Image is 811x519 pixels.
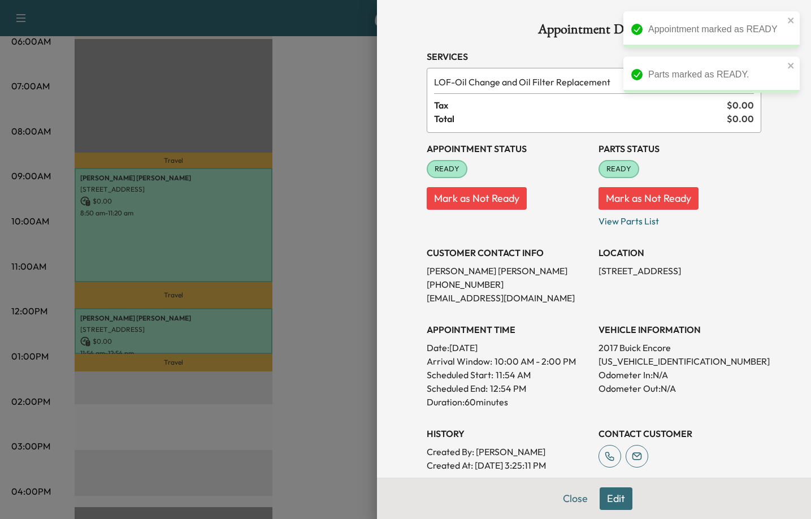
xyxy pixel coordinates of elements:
[427,187,527,210] button: Mark as Not Ready
[427,382,488,395] p: Scheduled End:
[556,487,595,510] button: Close
[428,163,466,175] span: READY
[599,323,761,336] h3: VEHICLE INFORMATION
[495,354,576,368] span: 10:00 AM - 2:00 PM
[600,163,638,175] span: READY
[427,368,493,382] p: Scheduled Start:
[434,75,722,89] span: Oil Change and Oil Filter Replacement
[427,341,589,354] p: Date: [DATE]
[427,354,589,368] p: Arrival Window:
[434,98,727,112] span: Tax
[599,382,761,395] p: Odometer Out: N/A
[427,264,589,278] p: [PERSON_NAME] [PERSON_NAME]
[648,68,784,81] div: Parts marked as READY.
[599,427,761,440] h3: CONTACT CUSTOMER
[599,246,761,259] h3: LOCATION
[599,354,761,368] p: [US_VEHICLE_IDENTIFICATION_NUMBER]
[427,459,589,472] p: Created At : [DATE] 3:25:11 PM
[427,246,589,259] h3: CUSTOMER CONTACT INFO
[427,142,589,155] h3: Appointment Status
[427,395,589,409] p: Duration: 60 minutes
[427,427,589,440] h3: History
[434,112,727,126] span: Total
[427,445,589,459] p: Created By : [PERSON_NAME]
[599,341,761,354] p: 2017 Buick Encore
[427,50,761,63] h3: Services
[427,278,589,291] p: [PHONE_NUMBER]
[427,291,589,305] p: [EMAIL_ADDRESS][DOMAIN_NAME]
[648,23,784,36] div: Appointment marked as READY
[727,112,754,126] span: $ 0.00
[599,187,699,210] button: Mark as Not Ready
[427,23,761,41] h1: Appointment Details
[427,323,589,336] h3: APPOINTMENT TIME
[599,368,761,382] p: Odometer In: N/A
[600,487,632,510] button: Edit
[727,98,754,112] span: $ 0.00
[787,61,795,70] button: close
[496,368,531,382] p: 11:54 AM
[599,210,761,228] p: View Parts List
[787,16,795,25] button: close
[490,382,526,395] p: 12:54 PM
[599,264,761,278] p: [STREET_ADDRESS]
[599,142,761,155] h3: Parts Status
